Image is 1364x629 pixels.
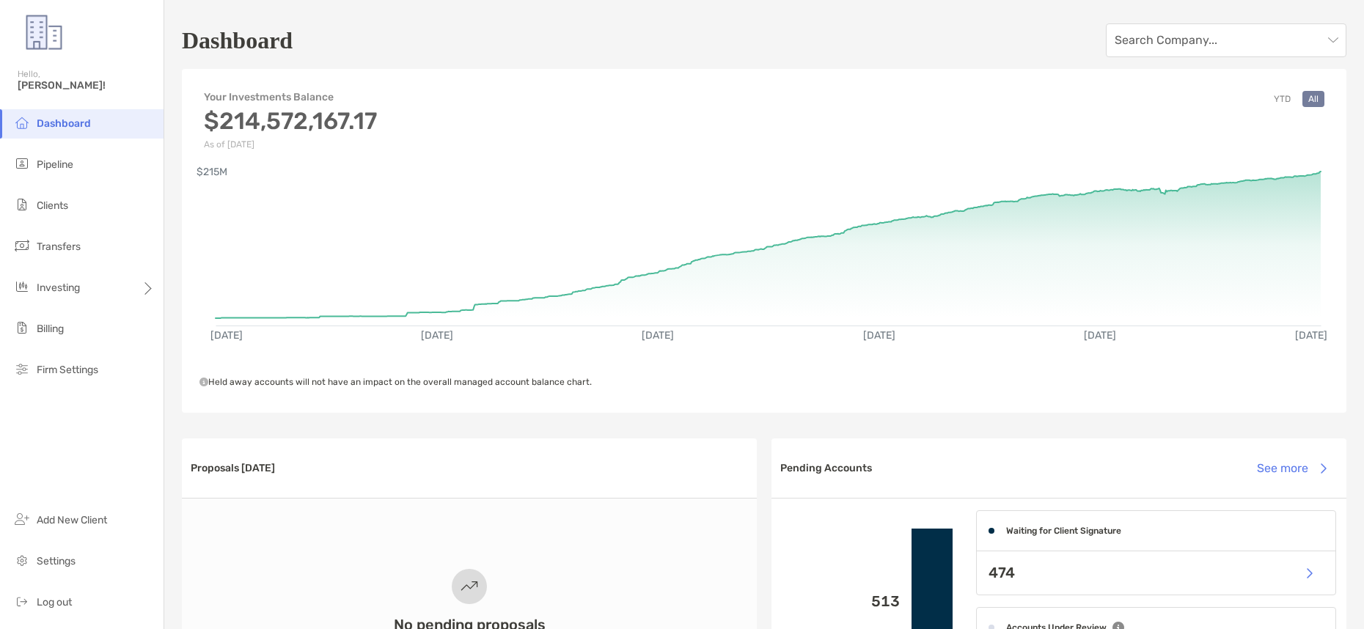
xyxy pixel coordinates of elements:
[13,510,31,528] img: add_new_client icon
[1268,91,1297,107] button: YTD
[13,196,31,213] img: clients icon
[13,155,31,172] img: pipeline icon
[18,6,70,59] img: Zoe Logo
[13,319,31,336] img: billing icon
[197,166,227,178] text: $215M
[1295,329,1327,342] text: [DATE]
[989,564,1015,582] p: 474
[1006,526,1121,536] h4: Waiting for Client Signature
[780,462,872,474] h3: Pending Accounts
[13,237,31,254] img: transfers icon
[13,551,31,569] img: settings icon
[191,462,275,474] h3: Proposals [DATE]
[863,329,895,342] text: [DATE]
[1084,329,1116,342] text: [DATE]
[37,514,107,526] span: Add New Client
[204,91,377,103] h4: Your Investments Balance
[37,117,91,130] span: Dashboard
[37,282,80,294] span: Investing
[13,114,31,131] img: dashboard icon
[199,377,592,387] span: Held away accounts will not have an impact on the overall managed account balance chart.
[37,199,68,212] span: Clients
[204,107,377,135] h3: $214,572,167.17
[37,323,64,335] span: Billing
[37,555,76,567] span: Settings
[37,596,72,608] span: Log out
[421,329,453,342] text: [DATE]
[18,79,155,92] span: [PERSON_NAME]!
[204,139,377,150] p: As of [DATE]
[13,278,31,295] img: investing icon
[37,158,73,171] span: Pipeline
[37,364,98,376] span: Firm Settings
[1302,91,1324,107] button: All
[210,329,243,342] text: [DATE]
[37,240,81,253] span: Transfers
[783,592,900,611] p: 513
[642,329,674,342] text: [DATE]
[13,592,31,610] img: logout icon
[182,27,293,54] h1: Dashboard
[13,360,31,378] img: firm-settings icon
[1245,452,1338,485] button: See more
